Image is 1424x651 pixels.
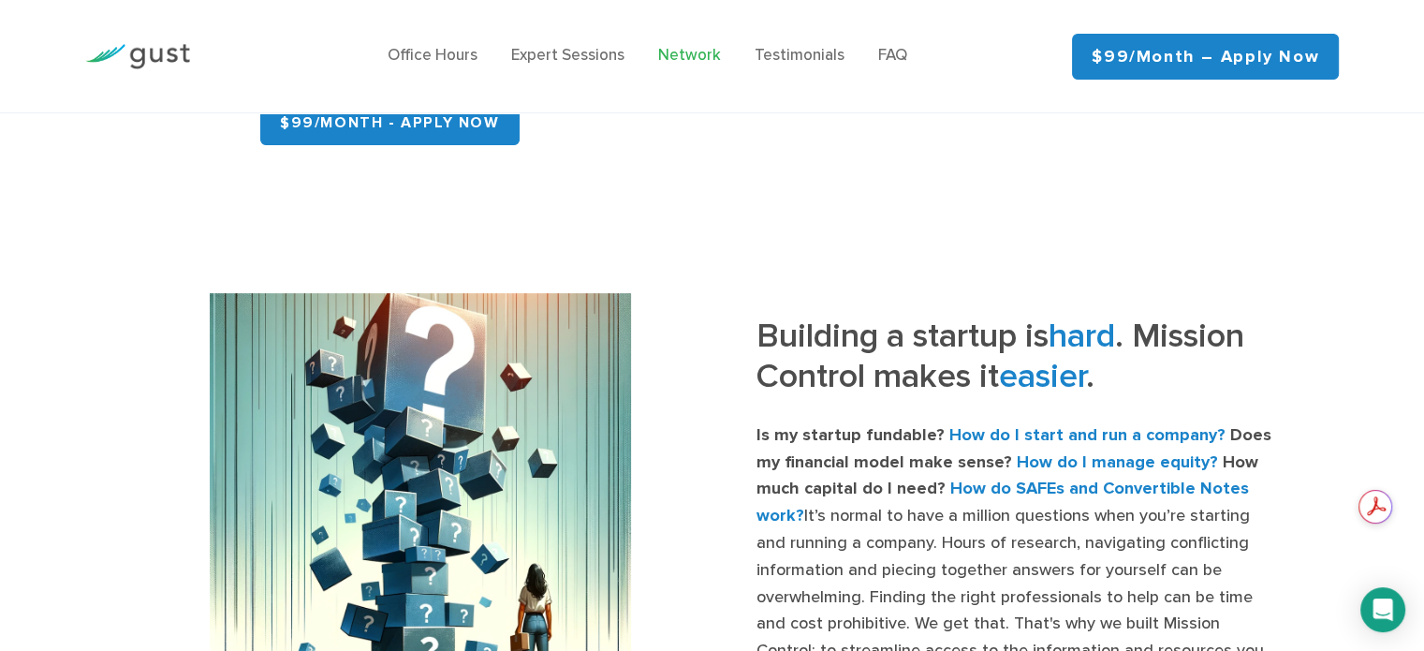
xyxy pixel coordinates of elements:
strong: Is my startup fundable? [756,425,945,445]
strong: How do I start and run a company? [949,425,1226,445]
a: FAQ [878,46,907,65]
a: $99/month – Apply Now [1072,34,1339,80]
a: Network [658,46,721,65]
h3: Building a startup is . Mission Control makes it . [756,316,1283,409]
a: Expert Sessions [511,46,624,65]
a: $99/month - APPLY NOW [260,100,520,145]
div: Open Intercom Messenger [1360,587,1405,632]
span: hard [1049,316,1115,356]
img: Gust Logo [85,44,190,69]
a: Office Hours [388,46,477,65]
strong: Does my financial model make sense? [756,425,1271,472]
strong: How do SAFEs and Convertible Notes work? [756,479,1249,525]
strong: How do I manage equity? [1017,452,1218,472]
a: Testimonials [755,46,844,65]
span: easier [999,356,1086,396]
